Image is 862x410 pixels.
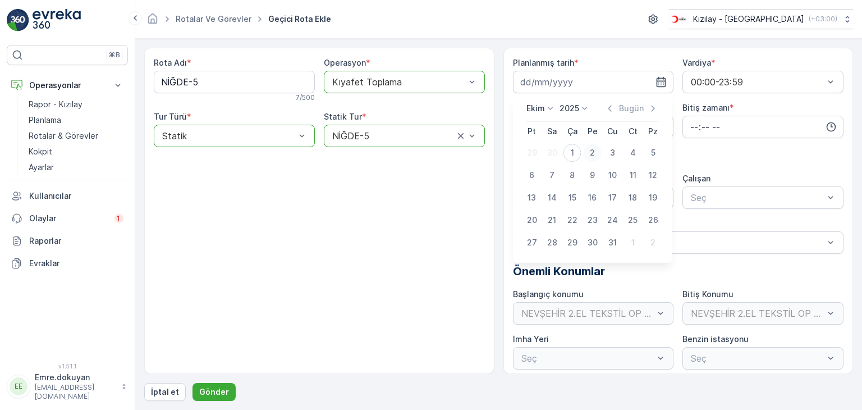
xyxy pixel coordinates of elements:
a: Kullanıcılar [7,185,128,207]
a: Olaylar1 [7,207,128,230]
a: Evraklar [7,252,128,275]
div: 3 [604,144,622,162]
img: logo_light-DOdMpM7g.png [33,9,81,31]
span: v 1.51.1 [7,363,128,370]
p: [EMAIL_ADDRESS][DOMAIN_NAME] [35,383,116,401]
div: 5 [644,144,662,162]
div: 26 [644,211,662,229]
p: Seç [691,191,824,204]
th: Çarşamba [562,121,583,142]
p: Rapor - Kızılay [29,99,82,110]
div: 8 [563,166,581,184]
label: Planlanmış tarih [513,58,574,67]
button: Kızılay - [GEOGRAPHIC_DATA](+03:00) [669,9,853,29]
p: 2025 [560,103,579,114]
div: 12 [644,166,662,184]
div: 30 [543,144,561,162]
div: 1 [624,234,642,252]
a: Rotalar ve Görevler [176,14,251,24]
div: 25 [624,211,642,229]
p: Gönder [199,386,229,398]
a: Raporlar [7,230,128,252]
p: 1 [117,214,121,223]
label: Bitiş Konumu [682,289,733,299]
a: Rotalar & Görevler [24,128,128,144]
p: ⌘B [109,51,120,60]
p: İptal et [151,386,179,398]
div: 15 [563,189,581,207]
div: 2 [584,144,602,162]
th: Perşembe [583,121,603,142]
p: Önemli Konumlar [513,263,844,280]
p: Emre.dokuyan [35,372,116,383]
label: Bitiş zamanı [682,103,730,112]
div: 19 [644,189,662,207]
div: 24 [604,211,622,229]
div: 11 [624,166,642,184]
div: 28 [543,234,561,252]
div: 29 [523,144,541,162]
p: Kokpit [29,146,52,157]
p: Bugün [619,103,644,114]
p: Planlama [29,115,61,126]
label: Çalışan [682,174,710,183]
th: Cumartesi [623,121,643,142]
div: 4 [624,144,642,162]
div: 31 [604,234,622,252]
p: Ayarlar [29,162,54,173]
div: 17 [604,189,622,207]
div: 22 [563,211,581,229]
div: 27 [523,234,541,252]
label: Tur Türü [154,112,187,121]
input: dd/mm/yyyy [513,71,674,93]
label: Vardiya [682,58,711,67]
img: k%C4%B1z%C4%B1lay_D5CCths_t1JZB0k.png [669,13,689,25]
img: logo [7,9,29,31]
button: İptal et [144,383,186,401]
div: 9 [584,166,602,184]
p: Kızılay - [GEOGRAPHIC_DATA] [693,13,804,25]
p: Operasyonlar [29,80,106,91]
div: 7 [543,166,561,184]
p: Raporlar [29,235,123,247]
label: Benzin istasyonu [682,334,749,344]
a: Ayarlar [24,160,128,175]
div: 16 [584,189,602,207]
p: ( +03:00 ) [809,15,837,24]
p: 7 / 500 [296,93,315,102]
p: Rotalar & Görevler [29,130,98,142]
div: 6 [523,166,541,184]
div: 1 [563,144,581,162]
div: 21 [543,211,561,229]
button: Operasyonlar [7,74,128,97]
div: 2 [644,234,662,252]
p: Olaylar [29,213,108,224]
button: EEEmre.dokuyan[EMAIL_ADDRESS][DOMAIN_NAME] [7,372,128,401]
th: Salı [542,121,562,142]
div: EE [10,377,27,395]
a: Rapor - Kızılay [24,97,128,112]
label: İmha Yeri [513,334,549,344]
p: Kullanıcılar [29,190,123,202]
button: Gönder [192,383,236,401]
th: Pazar [643,121,663,142]
label: Operasyon [324,58,366,67]
p: Ekim [526,103,545,114]
div: 23 [584,211,602,229]
a: Planlama [24,112,128,128]
div: 18 [624,189,642,207]
div: 14 [543,189,561,207]
label: Rota Adı [154,58,187,67]
div: 29 [563,234,581,252]
a: Ana Sayfa [146,17,159,26]
label: Başlangıç konumu [513,289,584,299]
span: Geçici Rota Ekle [266,13,333,25]
th: Cuma [603,121,623,142]
div: 10 [604,166,622,184]
div: 20 [523,211,541,229]
p: Seç [521,236,824,249]
div: 13 [523,189,541,207]
div: 30 [584,234,602,252]
label: Statik Tur [324,112,362,121]
a: Kokpit [24,144,128,160]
